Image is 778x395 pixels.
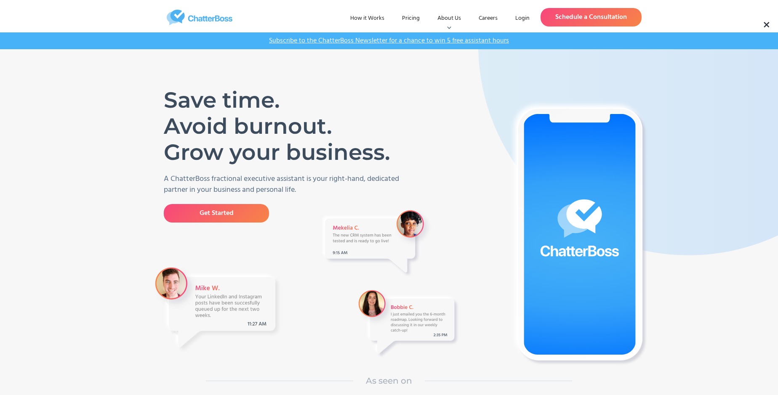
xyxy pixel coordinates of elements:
a: Schedule a Consultation [541,8,642,27]
h1: As seen on [366,374,412,387]
a: Careers [472,11,504,26]
a: Subscribe to the ChatterBoss Newsletter for a chance to win 5 free assistant hours [265,37,513,45]
a: Pricing [395,11,426,26]
img: A Message from VA Mekelia [318,207,434,279]
p: A ChatterBoss fractional executive assistant is your right-hand, dedicated partner in your busine... [164,174,410,196]
div: About Us [431,11,468,26]
img: A message from VA Mike [153,265,282,353]
h1: Save time. Avoid burnout. Grow your business. [164,87,397,165]
a: Login [509,11,536,26]
img: A Message from a VA Bobbie [355,287,461,360]
a: How it Works [344,11,391,26]
a: home [136,10,263,25]
a: Get Started [164,204,269,223]
div: About Us [437,14,461,23]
